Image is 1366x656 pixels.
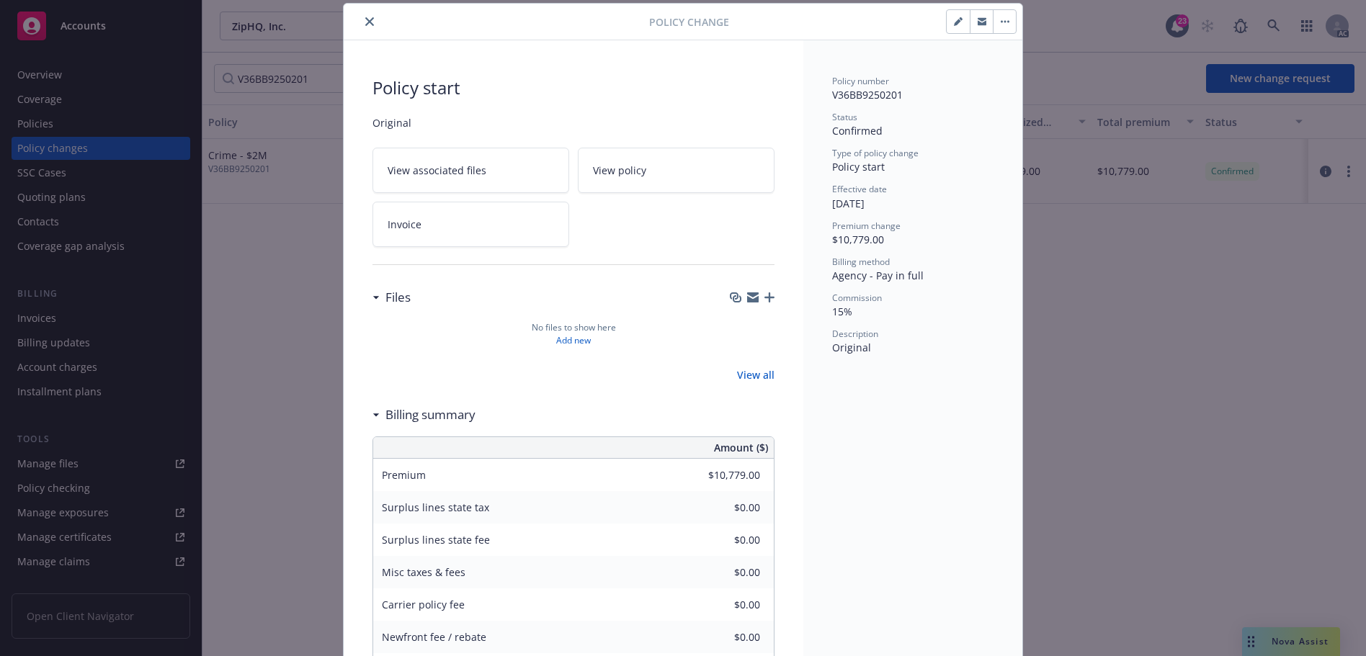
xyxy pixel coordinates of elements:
input: 0.00 [675,496,769,518]
span: Description [832,328,878,340]
span: Surplus lines state fee [382,533,490,547]
span: Invoice [388,217,421,232]
span: Premium change [832,220,901,232]
input: 0.00 [675,561,769,583]
span: Agency - Pay in full [832,269,924,282]
span: Status [832,111,857,123]
span: Misc taxes & fees [382,565,465,579]
h3: Billing summary [385,405,476,424]
a: Add new [556,334,591,347]
input: 0.00 [675,593,769,615]
a: View associated files [372,148,569,193]
div: Files [372,288,411,307]
span: Policy Change [649,14,729,30]
span: No files to show here [532,321,616,334]
input: 0.00 [675,529,769,550]
span: Surplus lines state tax [382,500,489,514]
span: Effective date [832,183,887,195]
button: close [361,13,378,30]
input: 0.00 [675,626,769,647]
span: Policy start [372,75,774,101]
span: Newfront fee / rebate [382,630,486,644]
a: View policy [578,148,774,193]
span: Commission [832,292,882,304]
a: Invoice [372,202,569,247]
span: 15% [832,305,852,318]
span: Amount ($) [714,440,768,455]
a: View all [737,367,774,382]
h3: Files [385,288,411,307]
span: Original [372,115,774,130]
span: Premium [382,468,426,482]
span: Policy start [832,160,885,174]
input: 0.00 [675,464,769,485]
span: V36BB9250201 [832,88,903,102]
span: View associated files [388,163,486,178]
span: View policy [593,163,646,178]
span: $10,779.00 [832,233,884,246]
span: Carrier policy fee [382,598,465,611]
span: Original [832,341,871,354]
span: Confirmed [832,124,883,138]
span: Policy number [832,75,889,87]
span: Type of policy change [832,147,919,159]
div: Billing summary [372,405,476,424]
span: [DATE] [832,197,865,210]
span: Billing method [832,256,890,268]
